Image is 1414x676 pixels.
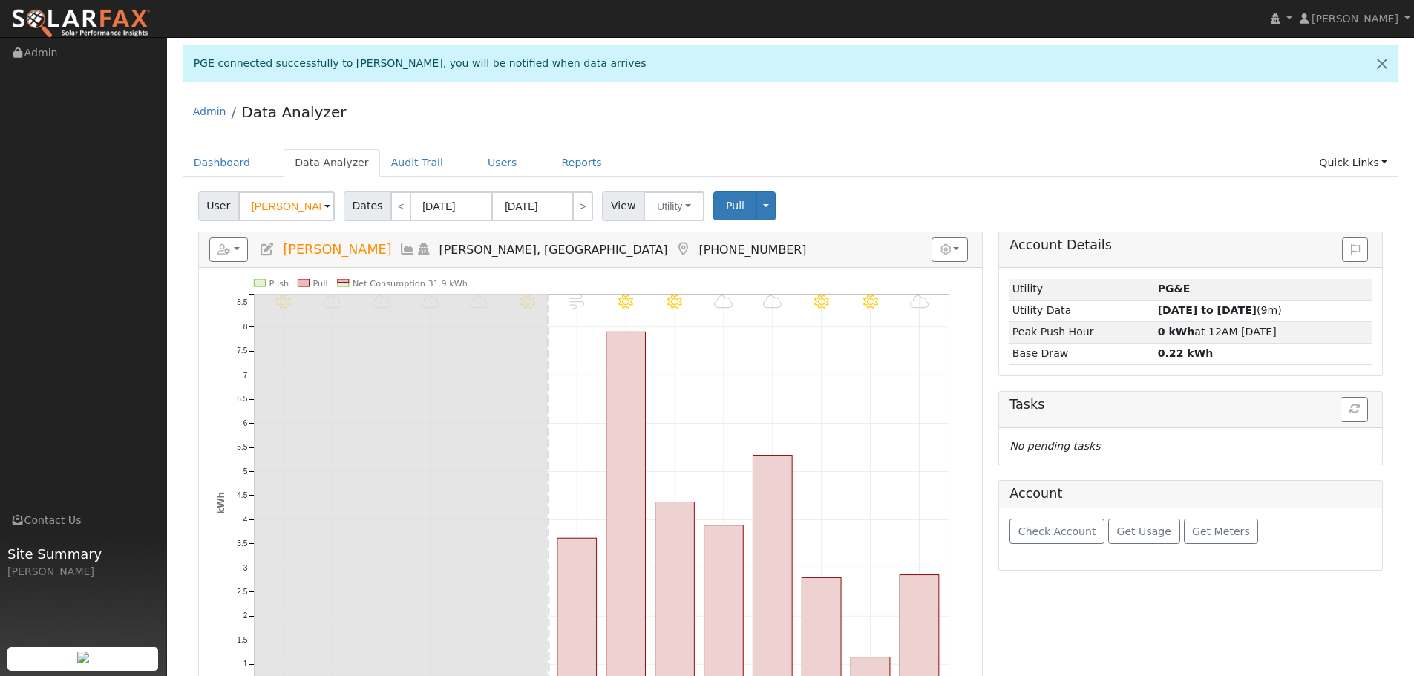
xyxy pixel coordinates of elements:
[237,347,247,355] text: 7.5
[668,295,683,309] i: 2/22 - MostlyClear
[7,544,159,564] span: Site Summary
[243,419,247,427] text: 6
[439,243,668,257] span: [PERSON_NAME], [GEOGRAPHIC_DATA]
[237,491,247,499] text: 4.5
[1009,237,1372,253] h5: Account Details
[259,242,275,257] a: Edit User (27172)
[644,191,704,221] button: Utility
[1117,525,1171,537] span: Get Usage
[570,295,585,309] i: 2/20 - Windy
[380,149,454,177] a: Audit Trail
[1312,13,1398,24] span: [PERSON_NAME]
[1342,237,1368,263] button: Issue History
[698,243,806,257] span: [PHONE_NUMBER]
[863,295,878,309] i: 2/26 - Clear
[416,242,432,257] a: Login As (last Never)
[1155,321,1372,343] td: at 12AM [DATE]
[183,149,262,177] a: Dashboard
[390,191,411,221] a: <
[1009,519,1104,544] button: Check Account
[675,242,691,257] a: Map
[619,295,634,309] i: 2/21 - MostlyClear
[243,371,247,379] text: 7
[7,564,159,580] div: [PERSON_NAME]
[77,652,89,663] img: retrieve
[1009,486,1062,501] h5: Account
[237,298,247,306] text: 8.5
[198,191,239,221] span: User
[243,612,247,620] text: 2
[353,279,468,289] text: Net Consumption 31.9 kWh
[1158,326,1195,338] strong: 0 kWh
[477,149,528,177] a: Users
[713,191,757,220] button: Pull
[1009,343,1155,364] td: Base Draw
[237,588,247,596] text: 2.5
[243,564,247,572] text: 3
[193,105,226,117] a: Admin
[283,242,391,257] span: [PERSON_NAME]
[183,45,1399,82] div: PGE connected successfully to [PERSON_NAME], you will be notified when data arrives
[284,149,380,177] a: Data Analyzer
[911,295,929,309] i: 2/27 - MostlyCloudy
[237,395,247,403] text: 6.5
[237,636,247,644] text: 1.5
[1009,279,1155,301] td: Utility
[1018,525,1096,537] span: Check Account
[1308,149,1398,177] a: Quick Links
[1009,321,1155,343] td: Peak Push Hour
[764,295,782,309] i: 2/24 - MostlyCloudy
[1184,519,1259,544] button: Get Meters
[312,279,327,289] text: Pull
[1192,525,1250,537] span: Get Meters
[572,191,593,221] a: >
[726,200,744,211] span: Pull
[243,467,247,476] text: 5
[814,295,829,309] i: 2/25 - Clear
[602,191,644,221] span: View
[551,149,613,177] a: Reports
[1341,397,1368,422] button: Refresh
[1366,45,1398,82] a: Close
[11,8,151,39] img: SolarFax
[1009,397,1372,413] h5: Tasks
[1158,283,1191,295] strong: ID: 17391657, authorized: 10/10/25
[1158,304,1282,316] span: (9m)
[1158,304,1257,316] strong: [DATE] to [DATE]
[715,295,733,309] i: 2/23 - Cloudy
[243,516,247,524] text: 4
[243,323,247,331] text: 8
[241,103,346,121] a: Data Analyzer
[238,191,335,221] input: Select a User
[237,539,247,548] text: 3.5
[243,660,247,668] text: 1
[344,191,391,221] span: Dates
[399,242,416,257] a: Multi-Series Graph
[1158,347,1214,359] strong: 0.22 kWh
[1009,440,1100,452] i: No pending tasks
[216,492,226,514] text: kWh
[1108,519,1180,544] button: Get Usage
[269,279,289,289] text: Push
[237,443,247,451] text: 5.5
[1009,300,1155,321] td: Utility Data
